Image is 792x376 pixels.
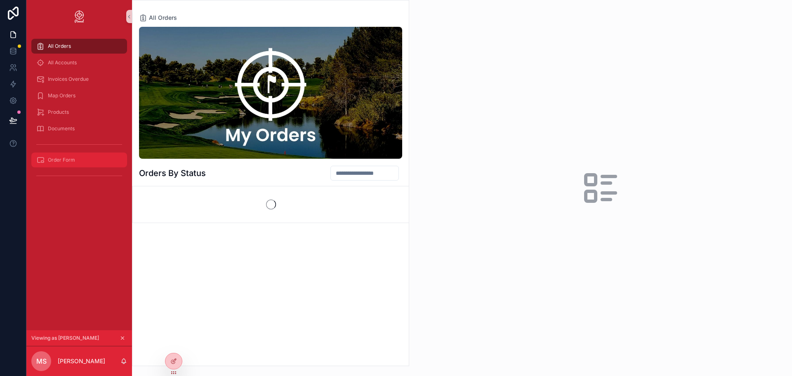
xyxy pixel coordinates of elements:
[149,14,177,22] span: All Orders
[31,335,99,341] span: Viewing as [PERSON_NAME]
[48,92,75,99] span: Map Orders
[31,39,127,54] a: All Orders
[48,109,69,115] span: Products
[48,43,71,49] span: All Orders
[26,33,132,193] div: scrollable content
[31,88,127,103] a: Map Orders
[31,153,127,167] a: Order Form
[31,121,127,136] a: Documents
[139,167,206,179] h1: Orders By Status
[48,59,77,66] span: All Accounts
[48,157,75,163] span: Order Form
[48,125,75,132] span: Documents
[31,72,127,87] a: Invoices Overdue
[58,357,105,365] p: [PERSON_NAME]
[48,76,89,82] span: Invoices Overdue
[36,356,47,366] span: MS
[31,55,127,70] a: All Accounts
[31,105,127,120] a: Products
[73,10,86,23] img: App logo
[139,14,177,22] a: All Orders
